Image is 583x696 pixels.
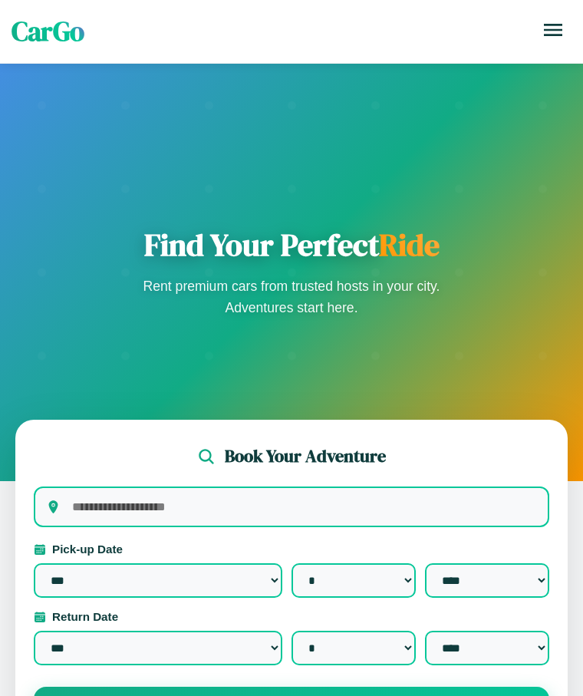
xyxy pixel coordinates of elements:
p: Rent premium cars from trusted hosts in your city. Adventures start here. [138,275,445,318]
h2: Book Your Adventure [225,444,386,468]
span: Ride [379,224,440,266]
span: CarGo [12,13,84,50]
label: Pick-up Date [34,543,549,556]
label: Return Date [34,610,549,623]
h1: Find Your Perfect [138,226,445,263]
